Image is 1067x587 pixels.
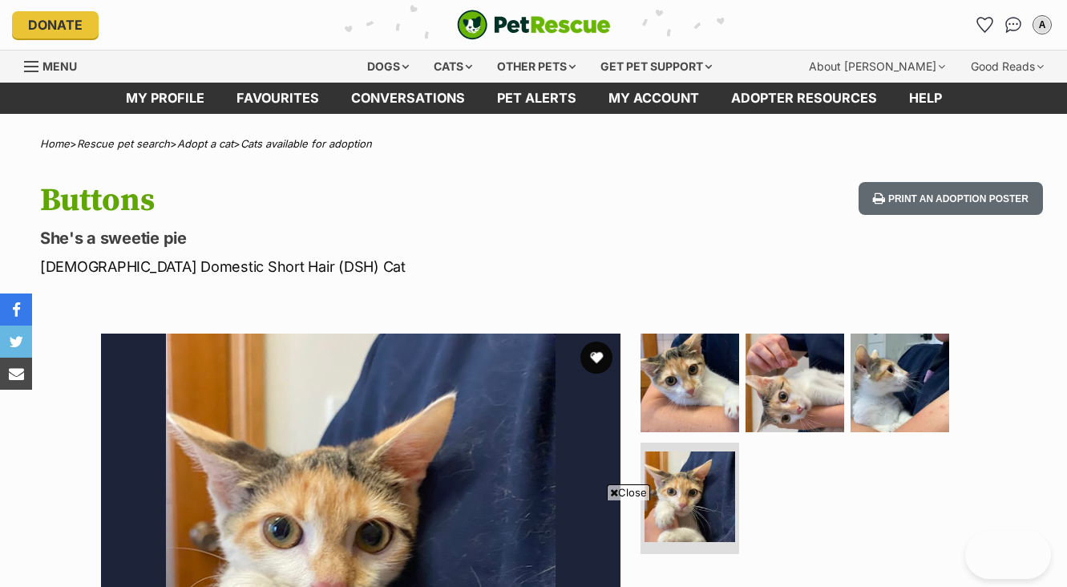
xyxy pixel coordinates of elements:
[40,256,652,277] p: [DEMOGRAPHIC_DATA] Domestic Short Hair (DSH) Cat
[457,10,611,40] a: PetRescue
[335,83,481,114] a: conversations
[422,51,483,83] div: Cats
[965,531,1051,579] iframe: Help Scout Beacon - Open
[42,59,77,73] span: Menu
[592,83,715,114] a: My account
[893,83,958,114] a: Help
[746,334,844,432] img: Photo of Buttons
[40,182,652,219] h1: Buttons
[641,334,739,432] img: Photo of Buttons
[798,51,956,83] div: About [PERSON_NAME]
[851,334,949,432] img: Photo of Buttons
[1034,17,1050,33] div: A
[859,182,1043,215] button: Print an adoption poster
[240,137,372,150] a: Cats available for adoption
[580,342,612,374] button: favourite
[242,507,826,579] iframe: Advertisement
[110,83,220,114] a: My profile
[481,83,592,114] a: Pet alerts
[457,10,611,40] img: logo-cat-932fe2b9b8326f06289b0f2fb663e598f794de774fb13d1741a6617ecf9a85b4.svg
[220,83,335,114] a: Favourites
[972,12,1055,38] ul: Account quick links
[1005,17,1022,33] img: chat-41dd97257d64d25036548639549fe6c8038ab92f7586957e7f3b1b290dea8141.svg
[40,227,652,249] p: She's a sweetie pie
[607,484,650,500] span: Close
[1000,12,1026,38] a: Conversations
[972,12,997,38] a: Favourites
[356,51,420,83] div: Dogs
[40,137,70,150] a: Home
[77,137,170,150] a: Rescue pet search
[645,451,735,542] img: Photo of Buttons
[715,83,893,114] a: Adopter resources
[960,51,1055,83] div: Good Reads
[1029,12,1055,38] button: My account
[177,137,233,150] a: Adopt a cat
[12,11,99,38] a: Donate
[589,51,723,83] div: Get pet support
[486,51,587,83] div: Other pets
[24,51,88,79] a: Menu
